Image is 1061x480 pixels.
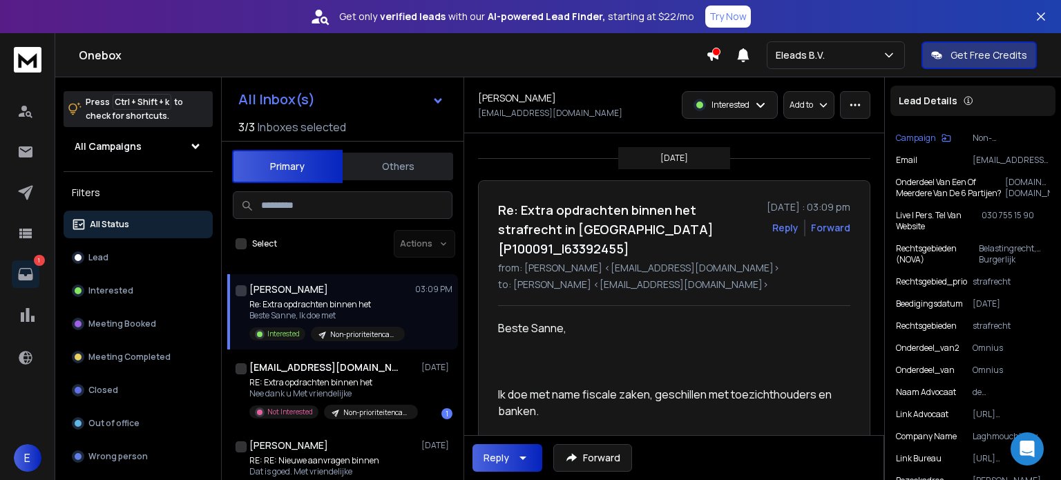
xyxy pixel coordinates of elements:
[973,409,1050,420] p: [URL][DOMAIN_NAME]
[249,282,328,296] h1: [PERSON_NAME]
[64,410,213,437] button: Out of office
[343,407,410,418] p: Non-prioriteitencampagne Hele Dag | Eleads
[772,221,799,235] button: Reply
[64,376,213,404] button: Closed
[330,329,396,340] p: Non-prioriteitencampagne Hele Dag | Eleads
[421,362,452,373] p: [DATE]
[660,153,688,164] p: [DATE]
[776,48,830,62] p: Eleads B.V.
[88,252,108,263] p: Lead
[921,41,1037,69] button: Get Free Credits
[12,260,39,288] a: 1
[498,261,850,275] p: from: [PERSON_NAME] <[EMAIL_ADDRESS][DOMAIN_NAME]>
[232,150,343,183] button: Primary
[88,418,140,429] p: Out of office
[498,278,850,291] p: to: [PERSON_NAME] <[EMAIL_ADDRESS][DOMAIN_NAME]>
[896,298,963,309] p: Beedigingsdatum
[973,298,1050,309] p: [DATE]
[415,284,452,295] p: 03:09 PM
[90,219,129,230] p: All Status
[380,10,446,23] strong: verified leads
[973,133,1050,144] p: Non-prioriteitencampagne Hele Dag | Eleads
[973,343,1050,354] p: Omnius
[973,387,1050,398] p: de [PERSON_NAME]
[896,155,917,166] p: Email
[711,99,749,111] p: Interested
[979,243,1050,265] p: Belastingrecht, Burgerlijk procesrecht, Beslag- en executierecht, Litigation, Ondernemingsrecht, ...
[14,444,41,472] button: E
[709,10,747,23] p: Try Now
[88,285,133,296] p: Interested
[64,277,213,305] button: Interested
[249,310,405,321] p: Beste Sanne, Ik doe met
[249,361,401,374] h1: [EMAIL_ADDRESS][DOMAIN_NAME]
[498,200,758,258] h1: Re: Extra opdrachten binnen het strafrecht in [GEOGRAPHIC_DATA] [P100091_I63392455]
[705,6,751,28] button: Try Now
[896,387,956,398] p: Naam Advocaat
[553,444,632,472] button: Forward
[249,466,405,477] p: Dat is goed. Met vriendelijke
[64,244,213,271] button: Lead
[441,408,452,419] div: 1
[88,385,118,396] p: Closed
[227,86,455,113] button: All Inbox(s)
[478,108,622,119] p: [EMAIL_ADDRESS][DOMAIN_NAME]
[896,243,979,265] p: Rechtsgebieden (NOVA)
[973,276,1050,287] p: strafrecht
[64,183,213,202] h3: Filters
[64,133,213,160] button: All Campaigns
[343,151,453,182] button: Others
[896,177,1005,199] p: Onderdeel van een of meerdere van de 6 partijen?
[973,320,1050,332] p: strafrecht
[249,455,405,466] p: RE: RE: Nieuwe aanvragen binnen
[896,276,967,287] p: rechtsgebied_prio
[14,47,41,73] img: logo
[238,93,315,106] h1: All Inbox(s)
[896,210,982,232] p: Live | Pers. Tel van Website
[113,94,171,110] span: Ctrl + Shift + k
[75,140,142,153] h1: All Campaigns
[88,352,171,363] p: Meeting Completed
[896,365,955,376] p: onderdeel_van
[238,119,255,135] span: 3 / 3
[896,133,951,144] button: Campaign
[790,99,813,111] p: Add to
[982,210,1051,232] p: 030 755 15 90
[88,318,156,329] p: Meeting Booked
[896,431,957,442] p: Company Name
[249,388,415,399] p: Nee dank u Met vriendelijke
[973,453,1050,464] p: [URL][DOMAIN_NAME]
[472,444,542,472] button: Reply
[64,310,213,338] button: Meeting Booked
[267,407,313,417] p: Not Interested
[1011,432,1044,465] div: Open Intercom Messenger
[478,91,556,105] h1: [PERSON_NAME]
[252,238,277,249] label: Select
[767,200,850,214] p: [DATE] : 03:09 pm
[258,119,346,135] h3: Inboxes selected
[34,255,45,266] p: 1
[896,343,959,354] p: onderdeel_van2
[899,94,957,108] p: Lead Details
[249,377,415,388] p: RE: Extra opdrachten binnen het
[896,409,948,420] p: Link Advocaat
[811,221,850,235] div: Forward
[484,451,509,465] div: Reply
[896,453,941,464] p: Link Bureau
[339,10,694,23] p: Get only with our starting at $22/mo
[86,95,183,123] p: Press to check for shortcuts.
[249,299,405,310] p: Re: Extra opdrachten binnen het
[973,155,1050,166] p: [EMAIL_ADDRESS][DOMAIN_NAME]
[64,443,213,470] button: Wrong person
[973,365,1050,376] p: Omnius
[88,451,148,462] p: Wrong person
[973,431,1050,442] p: Laghmouchi Law
[896,133,936,144] p: Campaign
[79,47,706,64] h1: Onebox
[267,329,300,339] p: Interested
[896,320,957,332] p: rechtsgebieden
[64,211,213,238] button: All Status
